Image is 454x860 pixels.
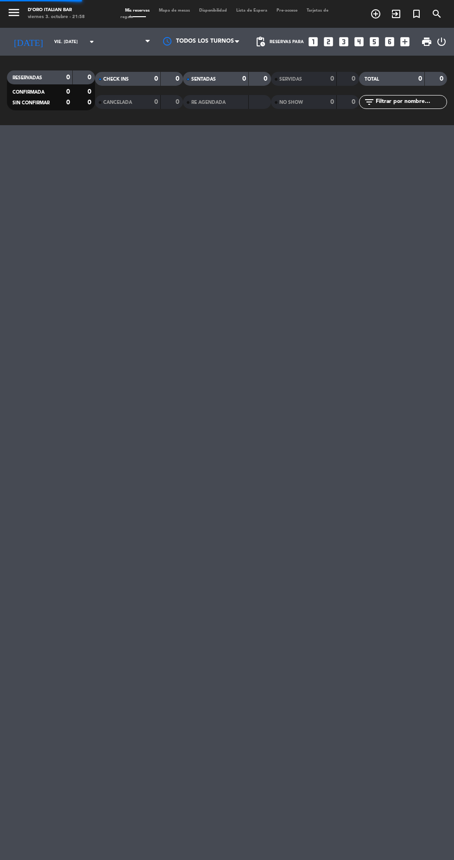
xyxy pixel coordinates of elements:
span: Mapa de mesas [154,8,195,13]
strong: 0 [264,76,269,82]
span: TOTAL [365,77,379,82]
span: Mis reservas [120,8,154,13]
strong: 0 [154,99,158,105]
i: looks_4 [353,36,365,48]
i: search [431,8,442,19]
div: D'oro Italian Bar [28,7,85,14]
strong: 0 [418,76,422,82]
i: turned_in_not [411,8,422,19]
i: power_settings_new [436,36,447,47]
strong: 0 [66,89,70,95]
strong: 0 [440,76,445,82]
span: Lista de Espera [232,8,272,13]
span: Pre-acceso [272,8,302,13]
strong: 0 [242,76,246,82]
span: CHECK INS [103,77,129,82]
span: CANCELADA [103,100,132,105]
i: looks_one [307,36,319,48]
span: SERVIDAS [279,77,302,82]
i: looks_two [322,36,334,48]
strong: 0 [88,74,93,81]
i: add_box [399,36,411,48]
i: add_circle_outline [370,8,381,19]
i: menu [7,6,21,19]
strong: 0 [154,76,158,82]
span: print [421,36,432,47]
i: looks_6 [384,36,396,48]
span: NO SHOW [279,100,303,105]
i: [DATE] [7,32,50,51]
strong: 0 [66,99,70,106]
strong: 0 [330,76,334,82]
span: Reservas para [270,39,304,45]
input: Filtrar por nombre... [375,97,447,107]
span: RESERVADAS [13,76,42,80]
div: LOG OUT [436,28,447,56]
span: SENTADAS [191,77,216,82]
span: pending_actions [255,36,266,47]
strong: 0 [352,99,357,105]
button: menu [7,6,21,22]
strong: 0 [176,76,181,82]
i: filter_list [364,96,375,108]
span: SIN CONFIRMAR [13,101,50,105]
i: arrow_drop_down [86,36,97,47]
span: Disponibilidad [195,8,232,13]
strong: 0 [66,74,70,81]
span: CONFIRMADA [13,90,44,95]
i: looks_3 [338,36,350,48]
strong: 0 [88,89,93,95]
strong: 0 [330,99,334,105]
strong: 0 [352,76,357,82]
strong: 0 [88,99,93,106]
i: looks_5 [368,36,380,48]
strong: 0 [176,99,181,105]
span: RE AGENDADA [191,100,226,105]
i: exit_to_app [391,8,402,19]
div: viernes 3. octubre - 21:58 [28,14,85,21]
